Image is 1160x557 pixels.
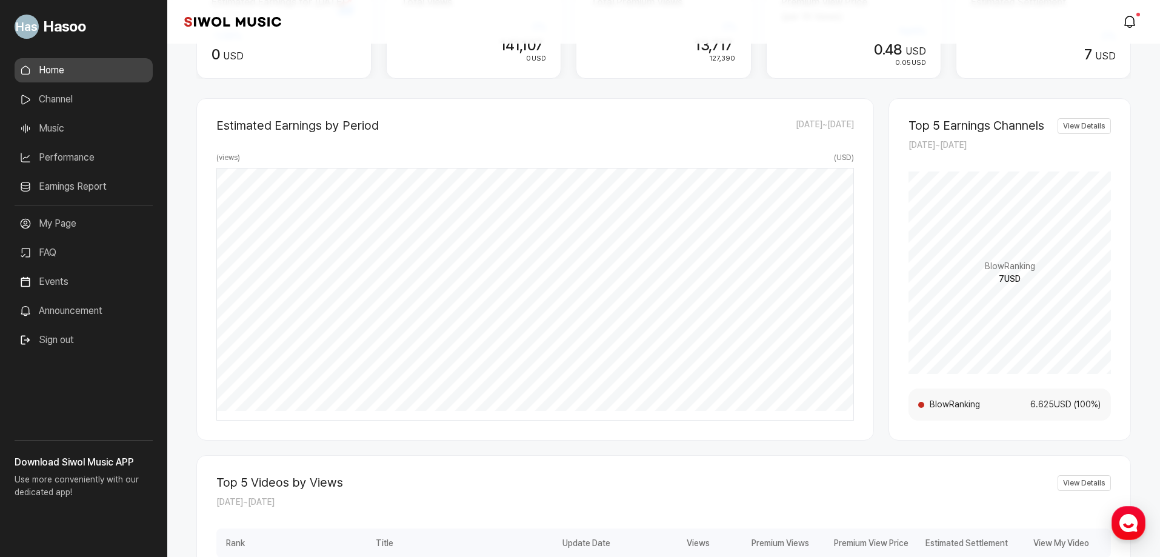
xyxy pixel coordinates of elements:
[15,10,153,44] a: Go to My Profile
[179,402,209,412] span: Settings
[15,175,153,199] a: Earnings Report
[15,145,153,170] a: Performance
[781,41,926,59] div: USD
[44,16,86,38] span: Hasoo
[695,36,732,54] span: 13,717
[1015,398,1072,411] span: 6.625 USD
[31,402,52,412] span: Home
[796,118,854,133] span: [DATE] ~ [DATE]
[895,58,911,67] span: 0.05
[15,455,153,470] h3: Download Siwol Music APP
[15,212,153,236] a: My Page
[212,45,219,63] span: 0
[80,384,156,415] a: Messages
[15,470,153,509] p: Use more conveniently with our dedicated app!
[216,497,275,507] span: [DATE] ~ [DATE]
[1119,10,1143,34] a: modal.notifications
[101,403,136,413] span: Messages
[401,53,546,64] div: USD
[4,384,80,415] a: Home
[908,118,1044,133] h2: Top 5 Earnings Channels
[15,116,153,141] a: Music
[526,54,531,62] span: 0
[874,41,902,58] span: 0.48
[709,54,735,62] span: 127,390
[15,299,153,323] a: Announcement
[15,241,153,265] a: FAQ
[15,270,153,294] a: Events
[15,328,79,352] button: Sign out
[216,475,343,490] h2: Top 5 Videos by Views
[908,140,967,150] span: [DATE] ~ [DATE]
[999,273,1021,285] span: 7 USD
[216,152,240,163] span: ( views )
[216,118,379,133] h2: Estimated Earnings by Period
[1058,118,1111,134] a: View Details
[156,384,233,415] a: Settings
[781,58,926,68] div: USD
[212,46,356,64] div: USD
[971,46,1116,64] div: USD
[834,152,854,163] span: ( USD )
[1084,45,1092,63] span: 7
[985,260,1035,273] span: BlowRanking
[15,58,153,82] a: Home
[929,398,1015,411] span: BlowRanking
[1072,398,1101,411] span: ( 100 %)
[1058,475,1111,491] a: View Details
[15,87,153,112] a: Channel
[500,36,543,54] span: 141,107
